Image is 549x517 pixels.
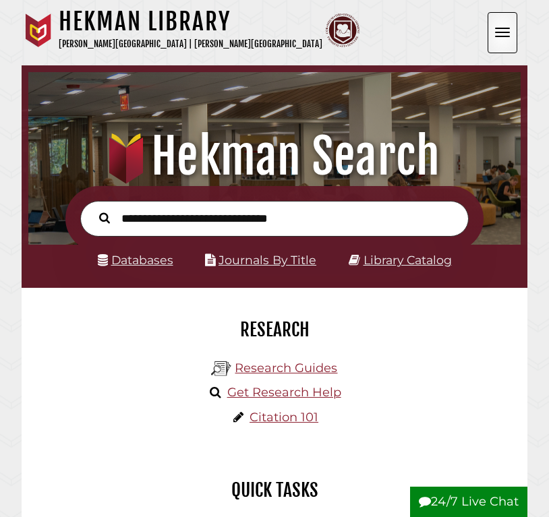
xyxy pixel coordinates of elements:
h2: Quick Tasks [32,479,517,501]
a: Citation 101 [250,410,318,425]
a: Get Research Help [227,385,341,400]
p: [PERSON_NAME][GEOGRAPHIC_DATA] | [PERSON_NAME][GEOGRAPHIC_DATA] [59,36,322,52]
img: Hekman Library Logo [211,359,231,379]
button: Search [92,209,117,226]
img: Calvin University [22,13,55,47]
h1: Hekman Search [36,127,513,186]
a: Research Guides [235,361,337,375]
button: Open the menu [488,12,517,53]
a: Library Catalog [364,253,452,267]
i: Search [99,212,110,224]
h1: Hekman Library [59,7,322,36]
a: Databases [98,253,173,267]
h2: Research [32,318,517,341]
a: Journals By Title [219,253,316,267]
img: Calvin Theological Seminary [326,13,359,47]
